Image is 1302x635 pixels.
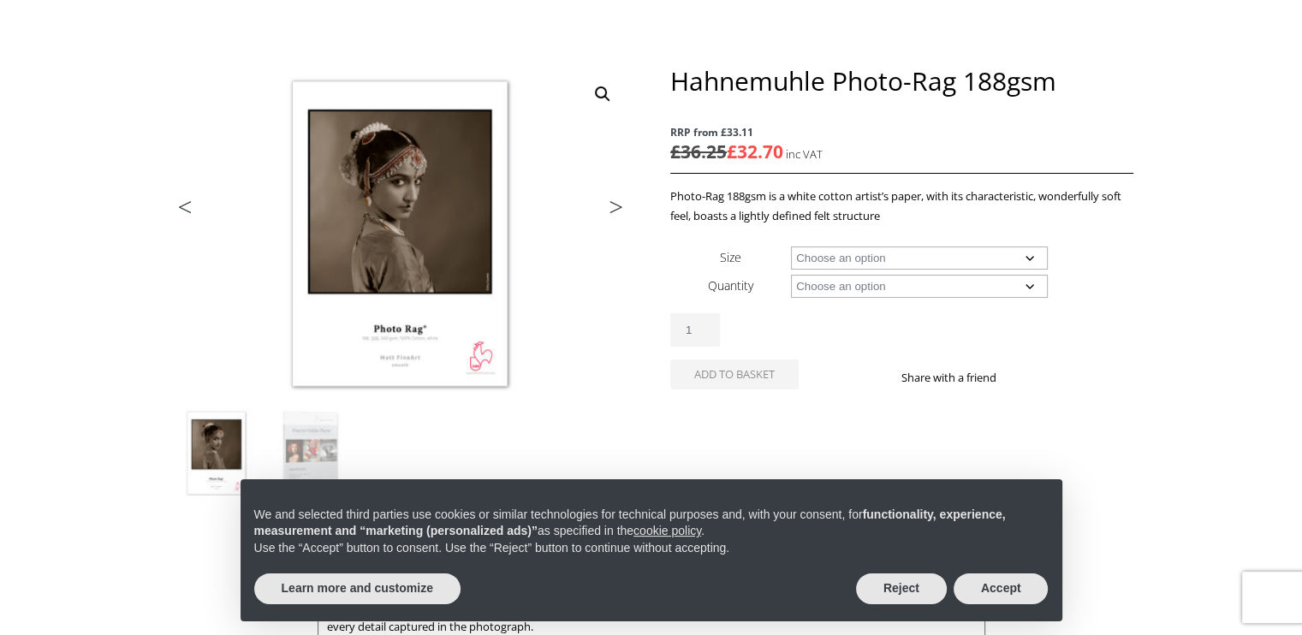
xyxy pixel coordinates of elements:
[670,187,1133,226] p: Photo-Rag 188gsm is a white cotton artist’s paper, with its characteristic, wonderfully soft feel...
[254,573,461,604] button: Learn more and customize
[856,573,947,604] button: Reject
[265,407,357,500] img: Hahnemuhle Photo-Rag 188gsm - Image 2
[727,139,783,163] bdi: 32.70
[254,507,1049,540] p: We and selected third parties use cookies or similar technologies for technical purposes and, wit...
[720,249,741,265] label: Size
[254,507,1006,538] strong: functionality, experience, measurement and “marketing (personalized ads)”
[1037,371,1051,384] img: twitter sharing button
[670,139,681,163] span: £
[633,524,701,537] a: cookie policy
[670,122,1133,142] span: RRP from £33.11
[1058,371,1072,384] img: email sharing button
[170,407,263,500] img: Hahnemuhle Photo-Rag 188gsm
[670,65,1133,97] h1: Hahnemuhle Photo-Rag 188gsm
[587,79,618,110] a: View full-screen image gallery
[727,139,737,163] span: £
[254,540,1049,557] p: Use the “Accept” button to consent. Use the “Reject” button to continue without accepting.
[708,277,753,294] label: Quantity
[1017,371,1031,384] img: facebook sharing button
[670,359,799,389] button: Add to basket
[901,368,1017,388] p: Share with a friend
[227,466,1076,635] div: Notice
[954,573,1049,604] button: Accept
[670,313,720,347] input: Product quantity
[670,139,727,163] bdi: 36.25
